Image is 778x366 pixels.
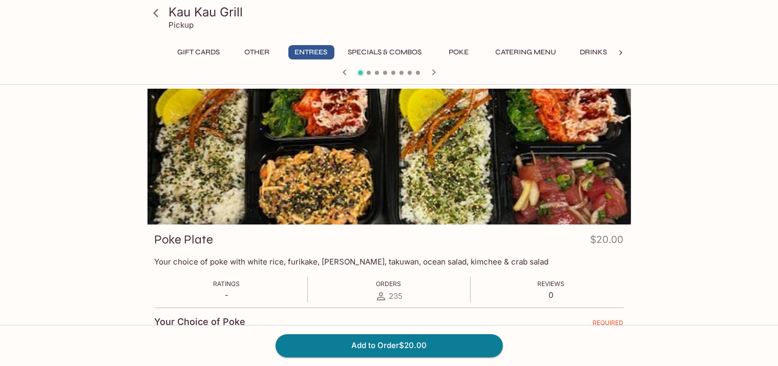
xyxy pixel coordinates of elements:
[155,257,624,267] p: Your choice of poke with white rice, furikake, [PERSON_NAME], takuwan, ocean salad, kimchee & cra...
[276,334,503,357] button: Add to Order$20.00
[172,45,226,59] button: Gift Cards
[288,45,334,59] button: Entrees
[571,45,617,59] button: Drinks
[538,280,565,288] span: Reviews
[155,232,214,248] h3: Poke Plate
[169,4,627,20] h3: Kau Kau Grill
[343,45,428,59] button: Specials & Combos
[214,280,240,288] span: Ratings
[591,232,624,252] h4: $20.00
[436,45,482,59] button: Poke
[538,290,565,300] p: 0
[376,280,402,288] span: Orders
[169,20,194,30] p: Pickup
[234,45,280,59] button: Other
[148,89,631,225] div: Poke Plate
[214,290,240,300] p: -
[490,45,562,59] button: Catering Menu
[155,316,246,328] h4: Your Choice of Poke
[389,291,403,301] span: 235
[593,319,624,331] span: REQUIRED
